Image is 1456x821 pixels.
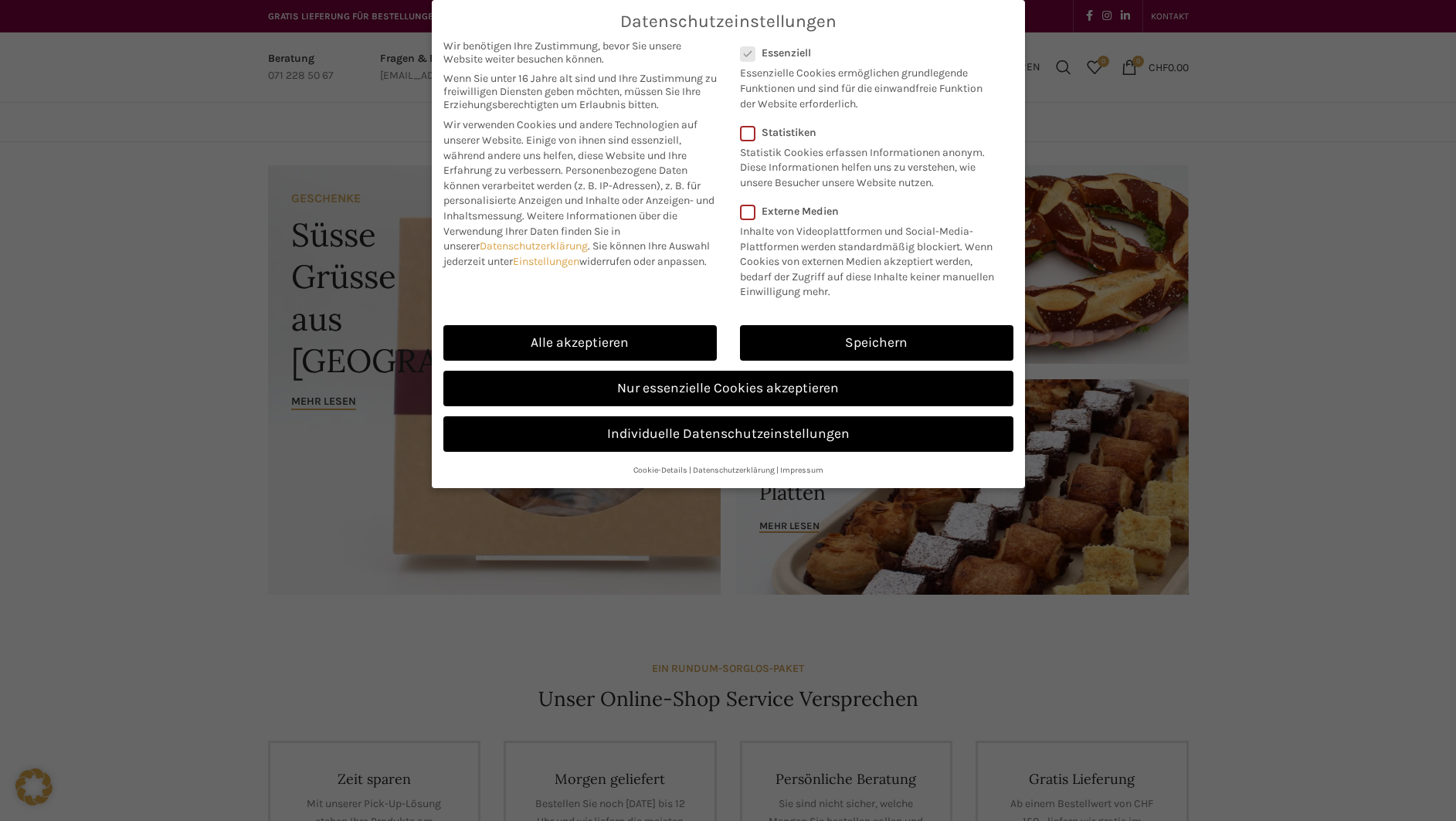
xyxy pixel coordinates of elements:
a: Cookie-Details [633,465,687,475]
span: Personenbezogene Daten können verarbeitet werden (z. B. IP-Adressen), z. B. für personalisierte A... [443,164,714,222]
a: Datenschutzerklärung [480,239,588,253]
p: Essenzielle Cookies ermöglichen grundlegende Funktionen und sind für die einwandfreie Funktion de... [740,59,993,111]
label: Externe Medien [740,205,1003,218]
span: Weitere Informationen über die Verwendung Ihrer Daten finden Sie in unserer . [443,209,677,253]
span: Datenschutzeinstellungen [620,12,837,32]
span: Sie können Ihre Auswahl jederzeit unter widerrufen oder anpassen. [443,239,710,268]
span: Wir benötigen Ihre Zustimmung, bevor Sie unsere Website weiter besuchen können. [443,39,717,66]
p: Statistik Cookies erfassen Informationen anonym. Diese Informationen helfen uns zu verstehen, wie... [740,139,993,191]
a: Individuelle Datenschutzeinstellungen [443,416,1013,452]
a: Impressum [780,465,823,475]
p: Inhalte von Videoplattformen und Social-Media-Plattformen werden standardmäßig blockiert. Wenn Co... [740,218,1003,300]
a: Speichern [740,325,1013,361]
label: Statistiken [740,126,993,139]
a: Datenschutzerklärung [693,465,775,475]
span: Wir verwenden Cookies und andere Technologien auf unserer Website. Einige von ihnen sind essenzie... [443,118,697,177]
a: Nur essenzielle Cookies akzeptieren [443,371,1013,406]
a: Alle akzeptieren [443,325,717,361]
a: Einstellungen [513,255,579,268]
label: Essenziell [740,46,993,59]
span: Wenn Sie unter 16 Jahre alt sind und Ihre Zustimmung zu freiwilligen Diensten geben möchten, müss... [443,72,717,111]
